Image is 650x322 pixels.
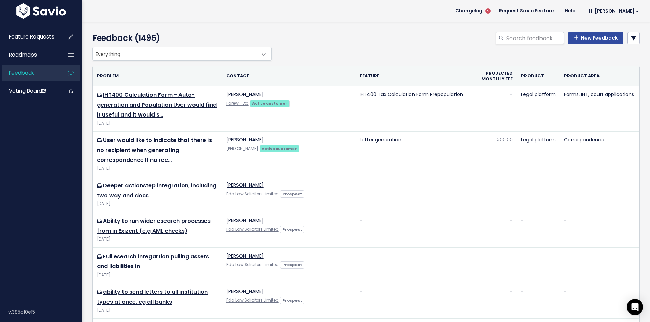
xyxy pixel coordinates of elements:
[517,247,560,283] td: -
[2,65,57,81] a: Feedback
[471,66,517,86] th: Projected monthly fee
[282,227,302,232] strong: Prospect
[471,212,517,247] td: -
[222,66,356,86] th: Contact
[282,262,302,267] strong: Prospect
[9,33,54,40] span: Feature Requests
[97,272,218,279] div: [DATE]
[9,87,46,94] span: Voting Board
[560,283,639,318] td: -
[226,91,264,98] a: [PERSON_NAME]
[97,182,216,199] a: Deeper actionstep integration, including two way and docs
[92,47,272,61] span: Everything
[564,136,604,143] a: Correspondence
[9,69,34,76] span: Feedback
[360,136,401,143] a: Letter generation
[226,227,279,232] a: Pda Law Solicitors Limited
[280,296,304,303] a: Prospect
[282,191,302,197] strong: Prospect
[568,32,623,44] a: New Feedback
[280,261,304,268] a: Prospect
[93,47,258,60] span: Everything
[560,212,639,247] td: -
[262,146,297,151] strong: Active customer
[521,136,556,143] a: Legal platform
[485,8,491,14] span: 5
[282,297,302,303] strong: Prospect
[15,3,68,19] img: logo-white.9d6f32f41409.svg
[517,66,560,86] th: Product
[517,283,560,318] td: -
[9,51,37,58] span: Roadmaps
[97,165,218,172] div: [DATE]
[471,247,517,283] td: -
[356,247,471,283] td: -
[226,101,249,106] a: Farewill Ltd
[493,6,559,16] a: Request Savio Feature
[559,6,581,16] a: Help
[517,177,560,212] td: -
[627,299,643,315] div: Open Intercom Messenger
[97,236,218,243] div: [DATE]
[92,32,268,44] h4: Feedback (1495)
[471,86,517,132] td: -
[360,91,463,98] a: IHT400 Tax Calculation Form Prepopulation
[280,226,304,232] a: Prospect
[560,66,639,86] th: Product Area
[517,212,560,247] td: -
[356,66,471,86] th: Feature
[356,283,471,318] td: -
[97,252,209,270] a: Full esearch integartion pulling assets and liabilities in
[560,177,639,212] td: -
[97,217,211,235] a: Ability to run wider esearch processes from in Exizent (e.g AML checks)
[471,283,517,318] td: -
[506,32,564,44] input: Search feedback...
[521,91,556,98] a: Legal platform
[356,212,471,247] td: -
[93,66,222,86] th: Problem
[226,217,264,224] a: [PERSON_NAME]
[2,29,57,45] a: Feature Requests
[252,101,287,106] strong: Active customer
[226,297,279,303] a: Pda Law Solicitors Limited
[226,182,264,188] a: [PERSON_NAME]
[260,145,299,152] a: Active customer
[97,288,208,306] a: ability to send letters to all institution types at once, eg all banks
[564,91,634,98] a: Forms, IHT, court applications
[97,200,218,208] div: [DATE]
[226,191,279,197] a: Pda Law Solicitors Limited
[455,9,482,13] span: Changelog
[356,177,471,212] td: -
[226,146,258,151] a: [PERSON_NAME]
[471,177,517,212] td: -
[226,252,264,259] a: [PERSON_NAME]
[471,132,517,177] td: 200.00
[8,303,82,321] div: v.385c10e15
[2,47,57,63] a: Roadmaps
[97,91,217,119] a: IHT400 Calculation Form - Auto-generation and Population User would find it useful and it would s…
[280,190,304,197] a: Prospect
[226,262,279,267] a: Pda Law Solicitors Limited
[560,247,639,283] td: -
[250,99,290,106] a: Active customer
[581,6,645,16] a: Hi [PERSON_NAME]
[97,120,218,127] div: [DATE]
[226,288,264,295] a: [PERSON_NAME]
[226,136,264,143] a: [PERSON_NAME]
[97,136,212,164] a: User would like to indicate that there is no recipient when generating correspondence If no rec…
[2,83,57,99] a: Voting Board
[97,307,218,314] div: [DATE]
[589,9,639,14] span: Hi [PERSON_NAME]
